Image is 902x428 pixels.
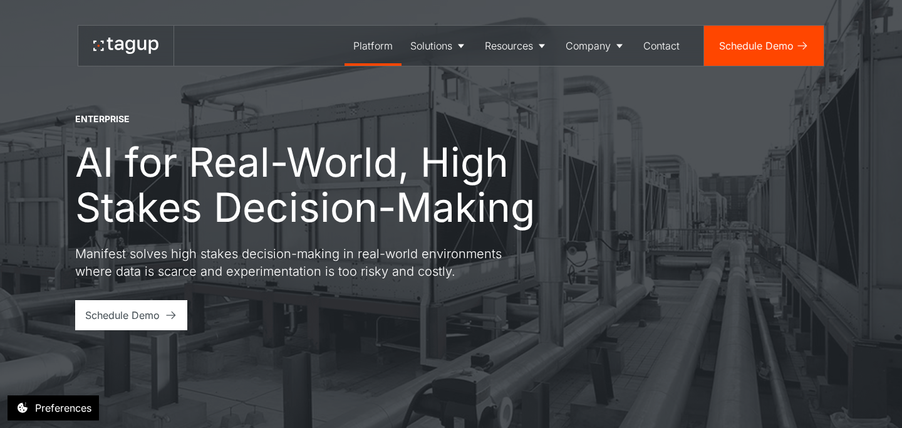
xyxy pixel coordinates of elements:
div: Platform [353,38,393,53]
a: Platform [345,26,402,66]
div: Resources [485,38,533,53]
a: Resources [476,26,557,66]
a: Contact [635,26,688,66]
a: Company [557,26,635,66]
h1: AI for Real-World, High Stakes Decision-Making [75,140,601,230]
a: Schedule Demo [704,26,824,66]
div: Solutions [410,38,452,53]
div: Company [566,38,611,53]
div: Schedule Demo [85,308,160,323]
div: Contact [643,38,680,53]
a: Solutions [402,26,476,66]
a: Schedule Demo [75,300,187,330]
div: ENTERPRISE [75,113,130,125]
p: Manifest solves high stakes decision-making in real-world environments where data is scarce and e... [75,245,526,280]
div: Schedule Demo [719,38,794,53]
div: Preferences [35,400,91,415]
